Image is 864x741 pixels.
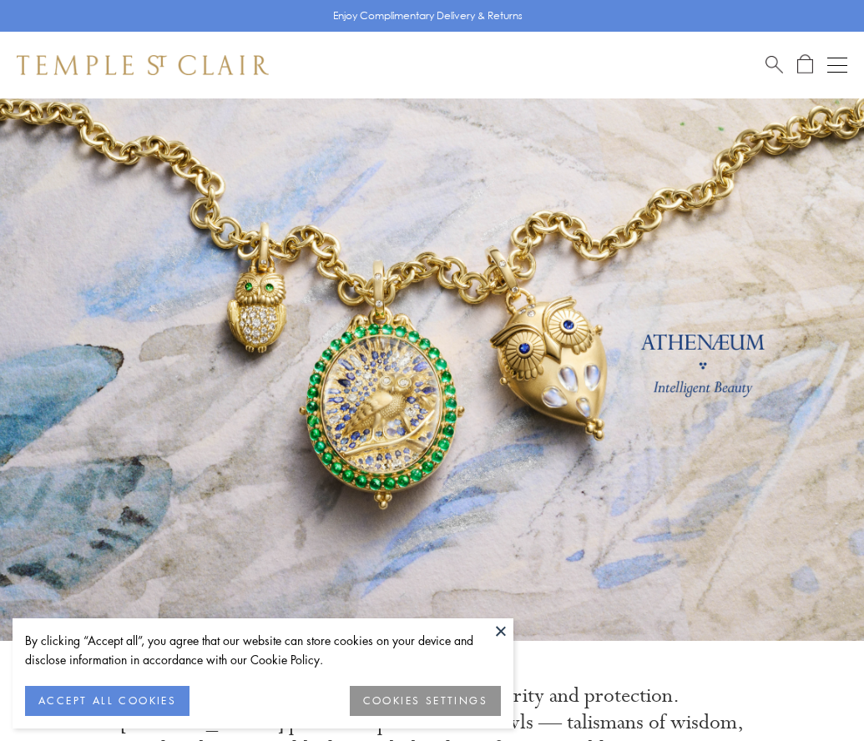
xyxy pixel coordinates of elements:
[797,54,813,75] a: Open Shopping Bag
[333,8,523,24] p: Enjoy Complimentary Delivery & Returns
[25,631,501,669] div: By clicking “Accept all”, you agree that our website can store cookies on your device and disclos...
[17,55,269,75] img: Temple St. Clair
[350,686,501,716] button: COOKIES SETTINGS
[25,686,189,716] button: ACCEPT ALL COOKIES
[765,54,783,75] a: Search
[827,55,847,75] button: Open navigation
